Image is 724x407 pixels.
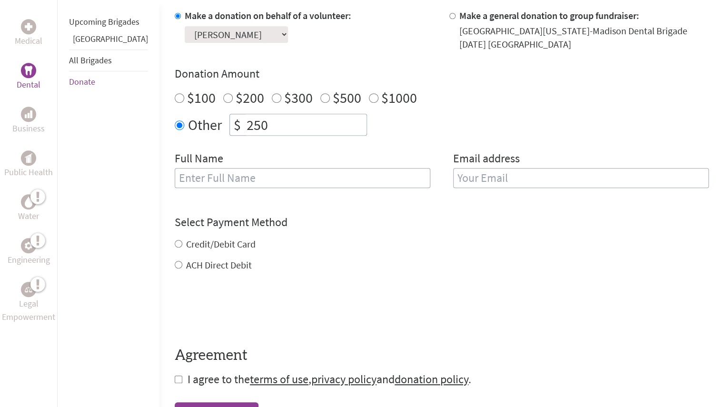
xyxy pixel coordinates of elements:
a: Legal EmpowermentLegal Empowerment [2,282,55,324]
div: [GEOGRAPHIC_DATA][US_STATE]-Madison Dental Brigade [DATE] [GEOGRAPHIC_DATA] [459,24,709,51]
div: Dental [21,63,36,78]
div: Legal Empowerment [21,282,36,297]
a: privacy policy [311,372,377,387]
input: Enter Full Name [175,168,430,188]
p: Dental [17,78,40,91]
label: Full Name [175,151,223,168]
img: Medical [25,23,32,30]
label: Other [188,114,222,136]
div: Public Health [21,150,36,166]
label: Email address [453,151,520,168]
iframe: reCAPTCHA [175,291,319,328]
a: EngineeringEngineering [8,238,50,267]
p: Water [18,209,39,223]
li: All Brigades [69,50,148,71]
p: Medical [15,34,42,48]
div: $ [230,114,245,135]
label: $100 [187,89,216,107]
label: Credit/Debit Card [186,238,256,250]
label: $200 [236,89,264,107]
label: Make a general donation to group fundraiser: [459,10,639,21]
h4: Select Payment Method [175,215,709,230]
label: Make a donation on behalf of a volunteer: [185,10,351,21]
li: Upcoming Brigades [69,11,148,32]
a: MedicalMedical [15,19,42,48]
a: All Brigades [69,55,112,66]
img: Legal Empowerment [25,287,32,292]
span: I agree to the , and . [188,372,471,387]
img: Engineering [25,242,32,249]
label: $500 [333,89,361,107]
a: [GEOGRAPHIC_DATA] [73,33,148,44]
img: Water [25,196,32,207]
a: donation policy [395,372,468,387]
p: Legal Empowerment [2,297,55,324]
a: Donate [69,76,95,87]
a: DentalDental [17,63,40,91]
a: Public HealthPublic Health [4,150,53,179]
label: ACH Direct Debit [186,259,252,271]
label: $300 [284,89,313,107]
div: Engineering [21,238,36,253]
a: terms of use [250,372,308,387]
li: Donate [69,71,148,92]
a: WaterWater [18,194,39,223]
img: Dental [25,66,32,75]
div: Water [21,194,36,209]
div: Medical [21,19,36,34]
a: Upcoming Brigades [69,16,139,27]
li: Guatemala [69,32,148,50]
h4: Donation Amount [175,66,709,81]
p: Engineering [8,253,50,267]
h4: Agreement [175,347,709,364]
a: BusinessBusiness [12,107,45,135]
img: Business [25,110,32,118]
div: Business [21,107,36,122]
input: Your Email [453,168,709,188]
input: Enter Amount [245,114,367,135]
label: $1000 [381,89,417,107]
p: Public Health [4,166,53,179]
p: Business [12,122,45,135]
img: Public Health [25,153,32,163]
